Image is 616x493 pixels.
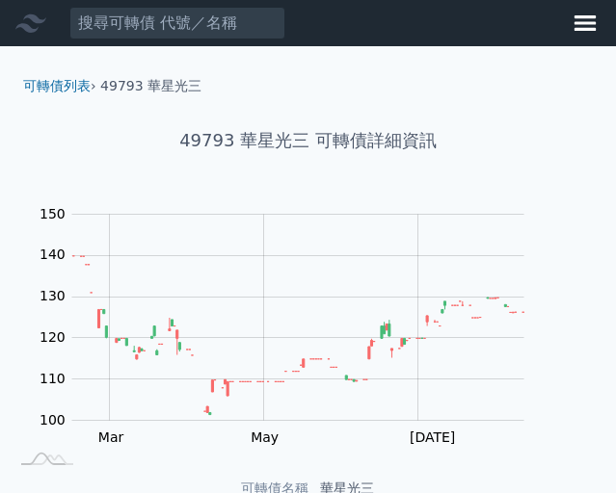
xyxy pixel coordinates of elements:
[40,246,66,262] tspan: 140
[98,429,124,445] tspan: Mar
[410,429,455,445] tspan: [DATE]
[23,78,91,93] a: 可轉債列表
[30,206,553,445] g: Chart
[23,77,96,96] li: ›
[251,429,279,445] tspan: May
[72,256,523,415] g: Series
[40,371,66,386] tspan: 110
[69,7,285,39] input: 搜尋可轉債 代號／名稱
[40,206,66,221] tspan: 150
[100,77,201,96] li: 49793 華星光三
[40,329,66,345] tspan: 120
[40,412,66,428] tspan: 100
[8,127,608,154] h1: 49793 華星光三 可轉債詳細資訊
[40,288,66,303] tspan: 130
